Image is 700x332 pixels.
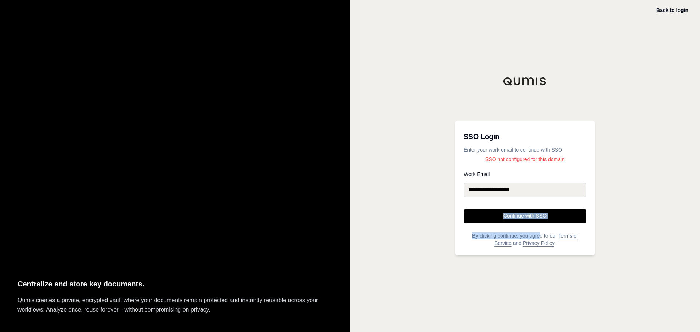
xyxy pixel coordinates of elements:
a: Terms of Service [494,233,578,246]
h3: SSO Login [464,129,586,144]
label: Work Email [464,172,586,177]
a: Privacy Policy [523,240,554,246]
p: By clicking continue, you agree to our and . [464,232,586,247]
p: Enter your work email to continue with SSO [464,146,586,153]
p: Qumis creates a private, encrypted vault where your documents remain protected and instantly reus... [17,296,332,315]
p: Centralize and store key documents. [17,278,332,290]
img: Qumis [503,77,547,86]
button: Continue with SSO [464,209,586,223]
a: Back to login [656,7,688,13]
p: SSO not configured for this domain [464,156,586,163]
